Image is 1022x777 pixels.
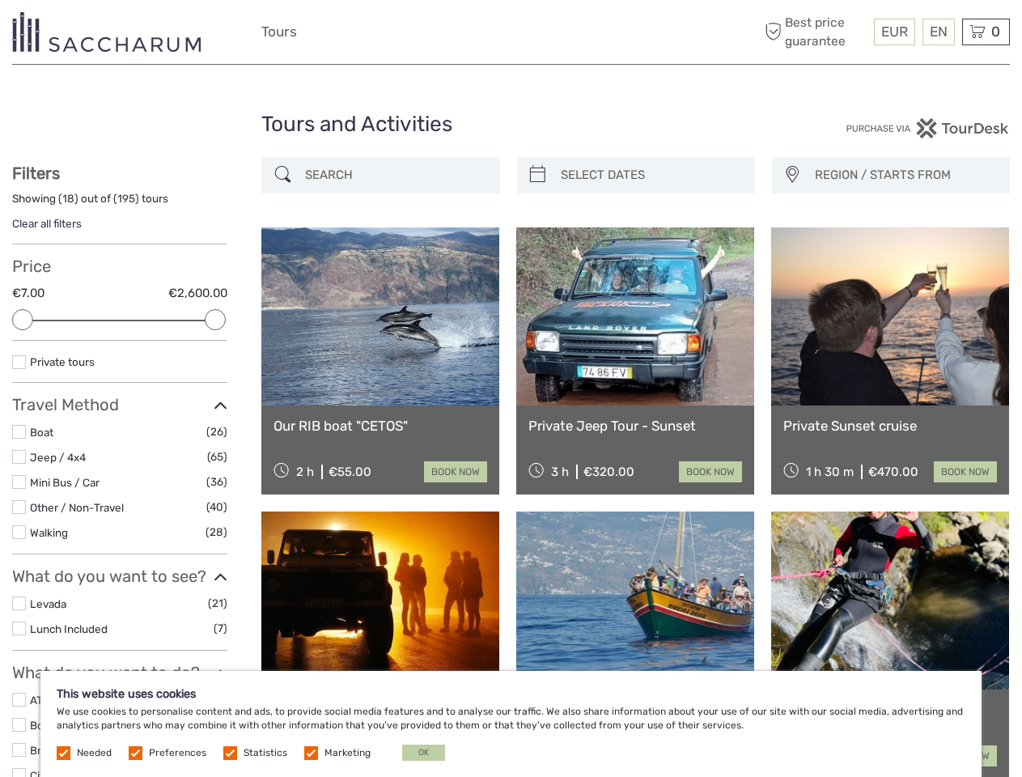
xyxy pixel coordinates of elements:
a: Lunch Included [30,622,108,635]
div: €470.00 [868,465,918,479]
a: Other / Non-Travel [30,501,124,514]
span: (28) [206,523,227,541]
a: Boat [30,426,53,439]
a: Tours [261,20,297,44]
div: Showing ( ) out of ( ) tours [12,191,227,216]
div: €320.00 [583,465,634,479]
label: 18 [62,191,74,206]
p: We're away right now. Please check back later! [23,28,183,41]
span: (7) [214,619,227,638]
span: 1 h 30 m [806,465,854,479]
span: (21) [208,594,227,613]
a: Jeep / 4x4 [30,451,86,464]
strong: Filters [12,163,60,183]
h3: What do you want to see? [12,567,227,586]
a: book now [934,461,997,482]
button: OK [402,745,445,761]
a: Brewery & Distillery [30,744,128,757]
label: €2,600.00 [168,285,227,302]
input: SEARCH [299,161,491,189]
span: 3 h [551,465,569,479]
a: Clear all filters [12,217,82,230]
a: Our RIB boat "CETOS" [274,418,487,434]
input: SELECT DATES [554,161,747,189]
h3: Travel Method [12,395,227,414]
span: EUR [881,23,908,40]
a: book now [679,461,742,482]
span: (26) [206,422,227,441]
a: book now [424,461,487,482]
button: REGION / STARTS FROM [808,162,1002,189]
div: €55.00 [329,465,371,479]
img: PurchaseViaTourDesk.png [846,118,1010,138]
div: We use cookies to personalise content and ads, to provide social media features and to analyse ou... [40,671,982,777]
span: 2 h [296,465,314,479]
span: (36) [206,473,227,491]
h5: This website uses cookies [57,687,965,701]
h1: Tours and Activities [261,112,761,138]
label: Marketing [324,746,371,760]
span: 0 [989,23,1003,40]
h3: Price [12,257,227,276]
button: Open LiveChat chat widget [186,25,206,45]
label: Statistics [244,746,287,760]
div: EN [922,19,955,45]
a: Private tours [30,355,95,368]
a: Private Jeep Tour - Sunset [528,418,742,434]
span: (40) [206,498,227,516]
a: ATV/Quads/Buggies [30,694,134,707]
span: Best price guarantee [761,14,870,49]
span: (65) [207,448,227,466]
a: Walking [30,526,68,539]
h3: What do you want to do? [12,663,227,682]
a: Mini Bus / Car [30,476,100,489]
a: Private Sunset cruise [783,418,997,434]
a: Boat Tours [30,719,84,732]
label: 195 [117,191,135,206]
img: 3281-7c2c6769-d4eb-44b0-bed6-48b5ed3f104e_logo_small.png [12,12,201,52]
label: Needed [77,746,112,760]
label: Preferences [149,746,206,760]
label: €7.00 [12,285,45,302]
a: Levada [30,597,66,610]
